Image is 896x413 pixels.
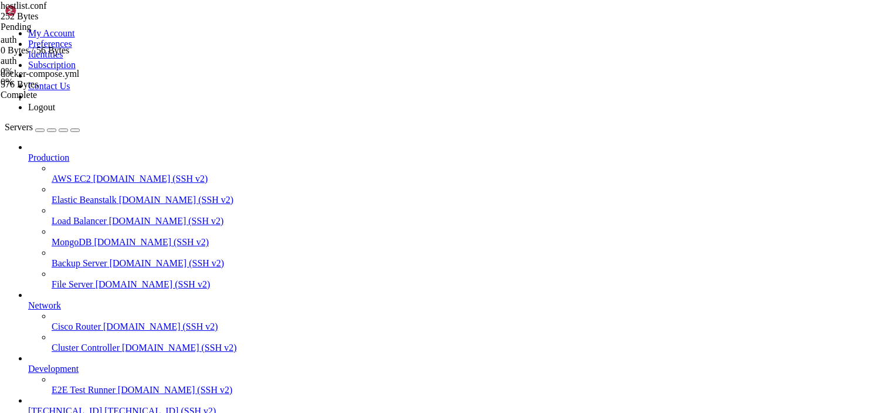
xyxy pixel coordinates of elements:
[5,75,743,84] x-row: permitted by applicable law.
[1,56,118,66] div: auth
[1,22,118,32] div: Pending
[1,45,118,56] div: 0 Bytes / 56 Bytes
[1,35,17,45] span: auth
[29,114,34,124] div: (5, 11)
[5,65,743,75] x-row: Debian GNU/Linux comes with ABSOLUTELY NO WARRANTY, to the extent
[5,94,743,104] x-row: Last login: [DATE] from [TECHNICAL_ID]
[9,114,14,124] span: ~
[1,1,118,22] span: hostlist.conf
[5,84,743,94] x-row: You have new mail.
[1,35,118,56] span: auth
[5,5,743,15] x-row: Linux debian-server [DATE]+deb13-amd64 #1 SMP PREEMPT_DYNAMIC Debian 6.12.41-1 ([DATE]) x86_64
[5,25,743,35] x-row: The programs included with the Debian GNU/Linux system are free software;
[5,45,743,55] x-row: individual files in /usr/share/doc/*/copyright.
[1,1,47,11] span: hostlist.conf
[5,114,9,124] span: ➜
[1,11,118,22] div: 252 Bytes
[5,104,9,114] span: %
[1,90,118,100] div: Complete
[1,66,118,77] div: 0%
[5,35,743,45] x-row: the exact distribution terms for each program are described in the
